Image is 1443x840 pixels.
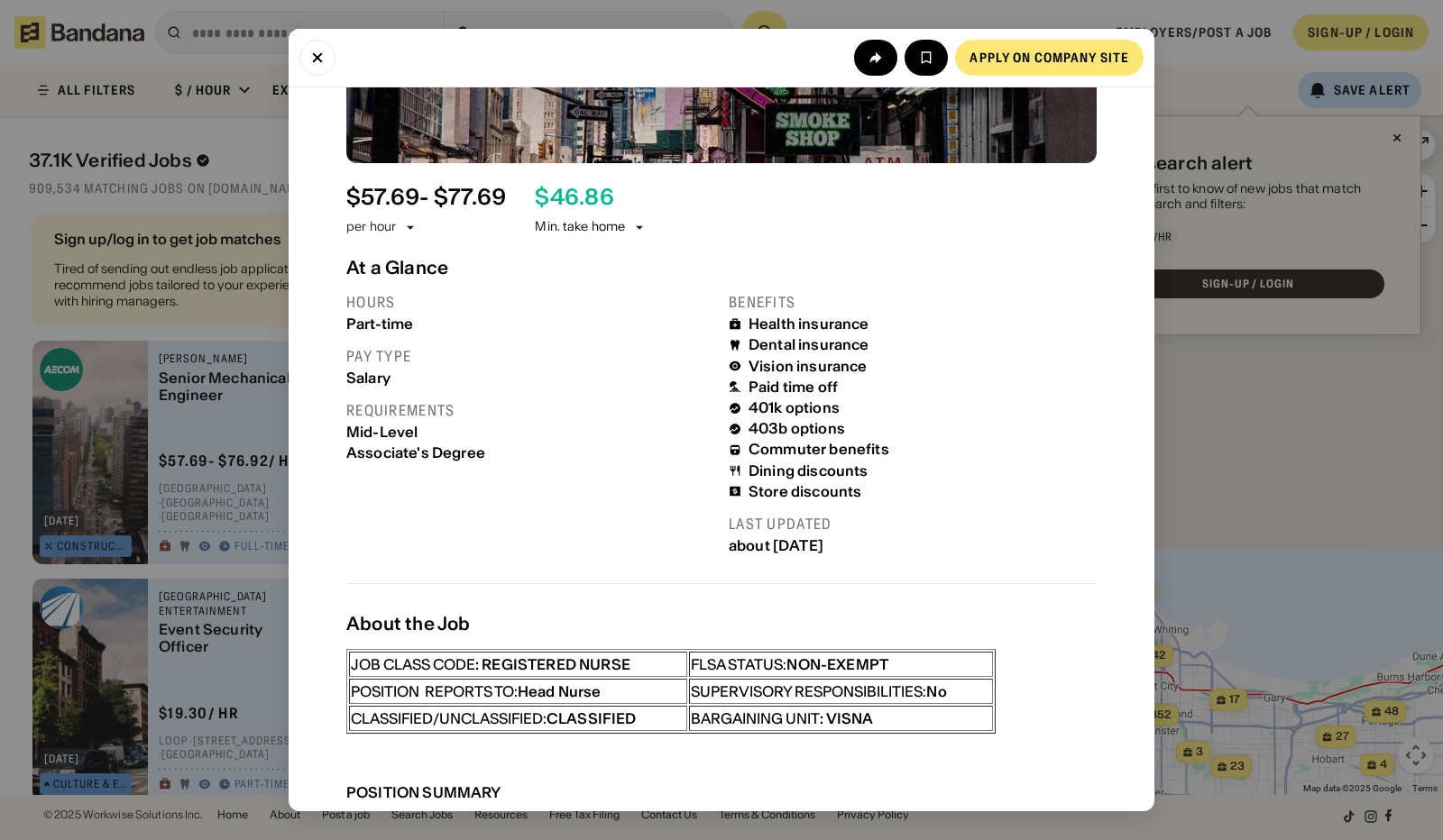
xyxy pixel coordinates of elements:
[346,370,714,387] div: Salary
[749,441,889,458] div: Commuter benefits
[346,185,506,211] div: $ 57.69 - $77.69
[786,655,888,673] div: NON-EXEMPT
[535,185,613,211] div: $ 46.86
[518,682,602,700] div: Head Nurse
[689,679,993,704] td: SUPERVISORY RESPONSIBILITIES:
[535,218,647,236] div: Min. take home
[689,706,993,731] td: BARGAINING UNIT
[749,336,869,353] div: Dental insurance
[349,679,687,704] td: POSITION REPORTS TO:
[346,444,714,461] div: Associate's Degree
[299,40,335,76] button: Close
[346,218,396,236] div: per hour
[349,652,687,677] td: JOB CLASS CODE
[749,462,869,479] div: Dining discounts
[729,537,1097,554] div: about [DATE]
[346,401,714,420] div: Requirements
[346,347,714,366] div: Pay type
[346,257,1097,278] div: At a Glance
[729,515,1097,534] div: Last updated
[475,655,630,673] div: : REGISTERED NURSE
[349,706,687,731] td: CLASSIFIED/UNCLASSIFIED:
[346,293,714,312] div: Hours
[749,315,869,333] div: Health insurance
[820,709,873,727] div: : VISNA
[749,399,840,416] div: 401k options
[346,781,501,803] div: POSITION SUMMARY
[689,652,993,677] td: FLSA STATUS:
[749,379,838,396] div: Paid time off
[346,613,1097,635] div: About the Job
[729,293,1097,312] div: Benefits
[547,709,637,727] div: CLASSIFIED
[346,315,714,333] div: Part-time
[749,483,861,500] div: Store discounts
[970,51,1129,64] div: Apply on company site
[749,420,845,437] div: 403b options
[346,424,714,441] div: Mid-Level
[926,682,946,700] div: No
[749,358,868,375] div: Vision insurance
